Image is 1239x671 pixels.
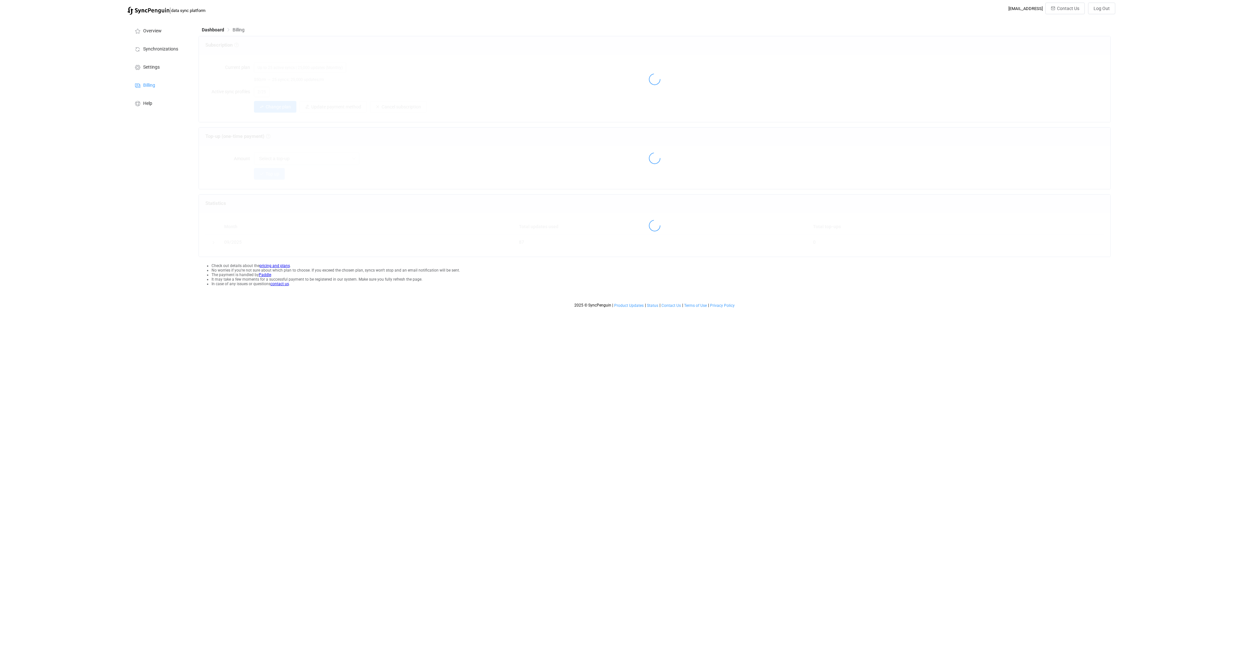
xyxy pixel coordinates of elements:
span: Billing [143,83,155,88]
a: contact us [270,282,289,286]
li: It may take a few moments for a successful payment to be registered in our system. Make sure you ... [212,277,1111,282]
div: [EMAIL_ADDRESS] [1008,6,1043,11]
a: Product Updates [614,303,644,308]
a: Help [127,94,192,112]
button: Contact Us [1045,3,1085,14]
li: Check out details about the . [212,263,1111,268]
a: Status [647,303,659,308]
li: The payment is handled by . [212,273,1111,277]
div: Breadcrumb [202,28,245,32]
a: |data sync platform [127,6,205,15]
a: Settings [127,58,192,76]
a: Synchronizations [127,39,192,58]
span: Synchronizations [143,47,178,52]
span: | [169,6,171,15]
span: Settings [143,65,160,70]
span: 2025 © SyncPenguin [574,303,611,308]
a: Privacy Policy [710,303,735,308]
li: No worries if you're not sure about which plan to choose. If you exceed the chosen plan, syncs wo... [212,268,1111,273]
span: | [708,303,709,308]
span: | [612,303,613,308]
span: Billing [233,27,245,32]
a: Contact Us [661,303,681,308]
span: Dashboard [202,27,224,32]
span: Overview [143,28,162,34]
li: In case of any issues or questions . [212,282,1111,286]
span: | [645,303,646,308]
a: Overview [127,21,192,39]
a: Terms of Use [684,303,707,308]
span: Help [143,101,152,106]
span: | [682,303,683,308]
span: Contact Us [1057,6,1079,11]
img: syncpenguin.svg [127,7,169,15]
a: Paddle [259,273,271,277]
a: pricing and plans [259,263,290,268]
span: Log Out [1094,6,1110,11]
button: Log Out [1088,3,1115,14]
a: Billing [127,76,192,94]
span: data sync platform [171,8,205,13]
span: Status [647,303,658,308]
